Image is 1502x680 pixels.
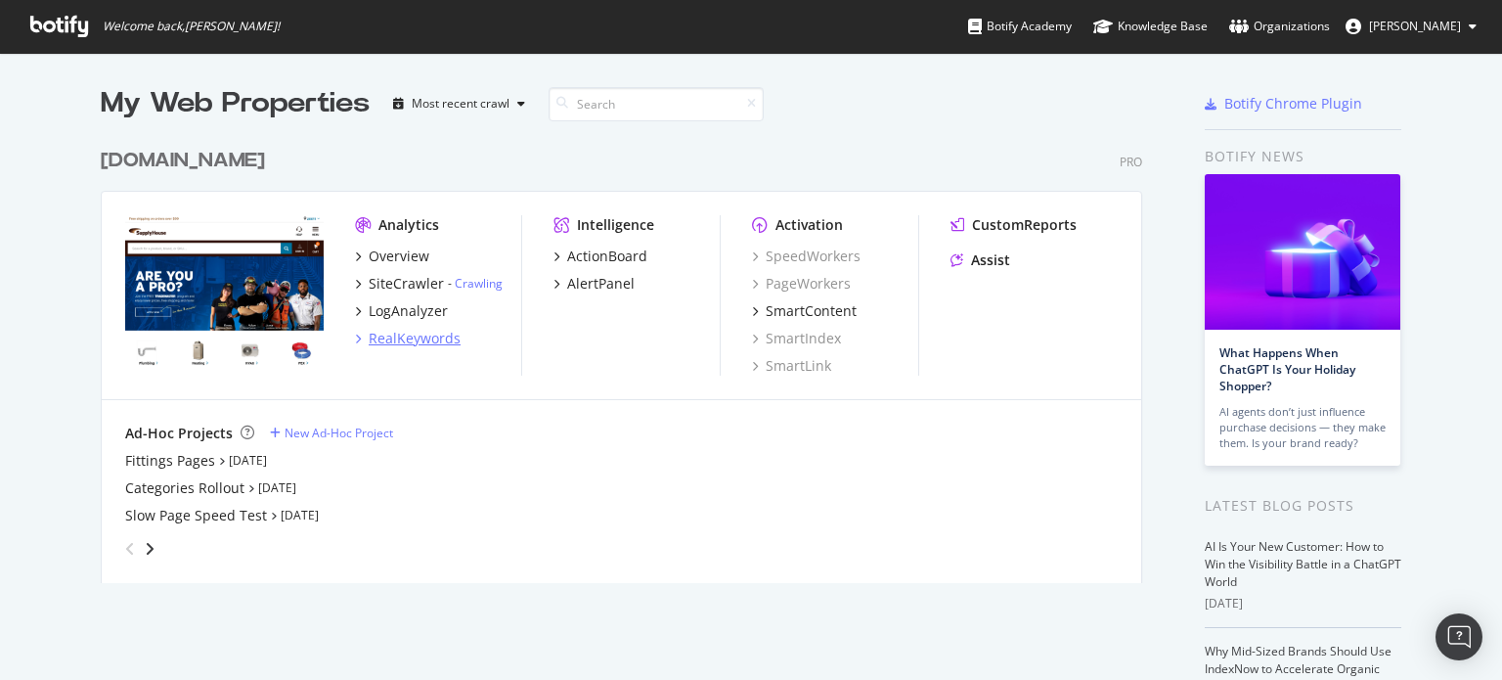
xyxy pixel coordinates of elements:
[1205,595,1401,612] div: [DATE]
[1219,404,1386,451] div: AI agents don’t just influence purchase decisions — they make them. Is your brand ready?
[1205,174,1400,330] img: What Happens When ChatGPT Is Your Holiday Shopper?
[752,356,831,376] a: SmartLink
[553,274,635,294] a: AlertPanel
[101,147,273,175] a: [DOMAIN_NAME]
[229,452,267,469] a: [DATE]
[775,215,843,235] div: Activation
[1205,94,1362,113] a: Botify Chrome Plugin
[369,301,448,321] div: LogAnalyzer
[1224,94,1362,113] div: Botify Chrome Plugin
[143,539,156,559] div: angle-right
[1205,538,1401,590] a: AI Is Your New Customer: How to Win the Visibility Battle in a ChatGPT World
[355,301,448,321] a: LogAnalyzer
[369,329,461,348] div: RealKeywords
[752,301,857,321] a: SmartContent
[950,215,1077,235] a: CustomReports
[1120,154,1142,170] div: Pro
[1205,146,1401,167] div: Botify news
[1205,495,1401,517] div: Latest Blog Posts
[125,215,324,374] img: www.supplyhouse.com
[455,275,503,292] a: Crawling
[1436,613,1482,660] div: Open Intercom Messenger
[950,250,1010,270] a: Assist
[752,274,851,294] a: PageWorkers
[378,215,439,235] div: Analytics
[125,478,244,498] a: Categories Rollout
[103,19,280,34] span: Welcome back, [PERSON_NAME] !
[972,215,1077,235] div: CustomReports
[766,301,857,321] div: SmartContent
[101,147,265,175] div: [DOMAIN_NAME]
[1219,344,1355,394] a: What Happens When ChatGPT Is Your Holiday Shopper?
[567,247,647,266] div: ActionBoard
[567,274,635,294] div: AlertPanel
[125,506,267,525] a: Slow Page Speed Test
[1330,11,1492,42] button: [PERSON_NAME]
[549,87,764,121] input: Search
[101,84,370,123] div: My Web Properties
[412,98,509,110] div: Most recent crawl
[355,274,503,294] a: SiteCrawler- Crawling
[355,329,461,348] a: RealKeywords
[1229,17,1330,36] div: Organizations
[125,451,215,471] a: Fittings Pages
[270,425,393,441] a: New Ad-Hoc Project
[369,247,429,266] div: Overview
[385,88,533,119] button: Most recent crawl
[281,507,319,523] a: [DATE]
[752,329,841,348] a: SmartIndex
[577,215,654,235] div: Intelligence
[1369,18,1461,34] span: Alejandra Roca
[117,533,143,565] div: angle-left
[125,424,233,443] div: Ad-Hoc Projects
[101,123,1158,583] div: grid
[369,274,444,294] div: SiteCrawler
[968,17,1072,36] div: Botify Academy
[1093,17,1208,36] div: Knowledge Base
[553,247,647,266] a: ActionBoard
[258,479,296,496] a: [DATE]
[355,247,429,266] a: Overview
[448,275,503,292] div: -
[285,425,393,441] div: New Ad-Hoc Project
[971,250,1010,270] div: Assist
[752,247,861,266] a: SpeedWorkers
